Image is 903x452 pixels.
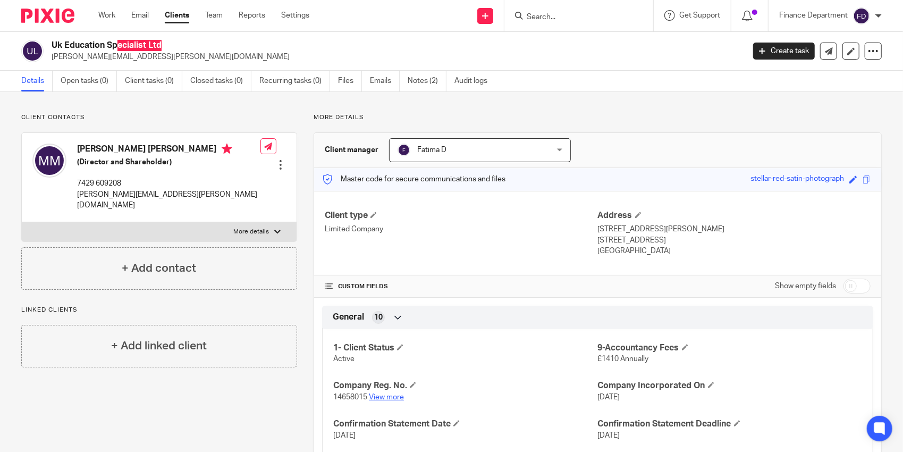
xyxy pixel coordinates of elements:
a: Team [205,10,223,21]
img: svg%3E [32,144,66,178]
span: General [333,312,364,323]
p: [PERSON_NAME][EMAIL_ADDRESS][PERSON_NAME][DOMAIN_NAME] [77,189,260,211]
span: Get Support [679,12,720,19]
h4: + Add linked client [111,338,207,354]
a: Work [98,10,115,21]
span: [DATE] [598,394,620,401]
h5: (Director and Shareholder) [77,157,260,168]
span: Fatima D [417,146,446,154]
h4: 9-Accountancy Fees [598,342,862,354]
a: Settings [281,10,309,21]
span: [DATE] [333,432,356,439]
h4: Confirmation Statement Date [333,418,597,430]
p: More details [233,228,269,236]
span: £1410 Annually [598,355,649,363]
p: [STREET_ADDRESS] [598,235,871,246]
a: Audit logs [454,71,495,91]
h3: Client manager [325,145,378,155]
p: 7429 609208 [77,178,260,189]
a: Files [338,71,362,91]
p: Limited Company [325,224,597,235]
a: Reports [239,10,265,21]
p: Finance Department [779,10,848,21]
a: Emails [370,71,400,91]
p: [PERSON_NAME][EMAIL_ADDRESS][PERSON_NAME][DOMAIN_NAME] [52,52,737,62]
h4: [PERSON_NAME] [PERSON_NAME] [77,144,260,157]
img: svg%3E [853,7,870,24]
p: [STREET_ADDRESS][PERSON_NAME] [598,224,871,235]
a: Create task [753,43,815,60]
h4: Confirmation Statement Deadline [598,418,862,430]
label: Show empty fields [775,281,836,291]
a: Open tasks (0) [61,71,117,91]
p: Linked clients [21,306,297,314]
img: svg%3E [398,144,410,156]
img: Pixie [21,9,74,23]
span: 14658015 [333,394,367,401]
a: View more [369,394,404,401]
span: [DATE] [598,432,620,439]
a: Client tasks (0) [125,71,182,91]
a: Details [21,71,53,91]
h4: Company Reg. No. [333,380,597,391]
h2: Uk Education Specialist Ltd [52,40,600,51]
a: Recurring tasks (0) [259,71,330,91]
a: Closed tasks (0) [190,71,251,91]
input: Search [526,13,621,22]
h4: + Add contact [122,260,196,277]
h4: Client type [325,210,597,221]
h4: 1- Client Status [333,342,597,354]
p: Master code for secure communications and files [322,174,505,185]
i: Primary [222,144,232,154]
p: Client contacts [21,113,297,122]
p: [GEOGRAPHIC_DATA] [598,246,871,256]
a: Email [131,10,149,21]
div: stellar-red-satin-photograph [750,173,844,186]
p: More details [314,113,882,122]
a: Notes (2) [408,71,446,91]
span: 10 [374,312,383,323]
h4: CUSTOM FIELDS [325,282,597,291]
a: Clients [165,10,189,21]
h4: Address [598,210,871,221]
img: svg%3E [21,40,44,62]
h4: Company Incorporated On [598,380,862,391]
span: Active [333,355,355,363]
